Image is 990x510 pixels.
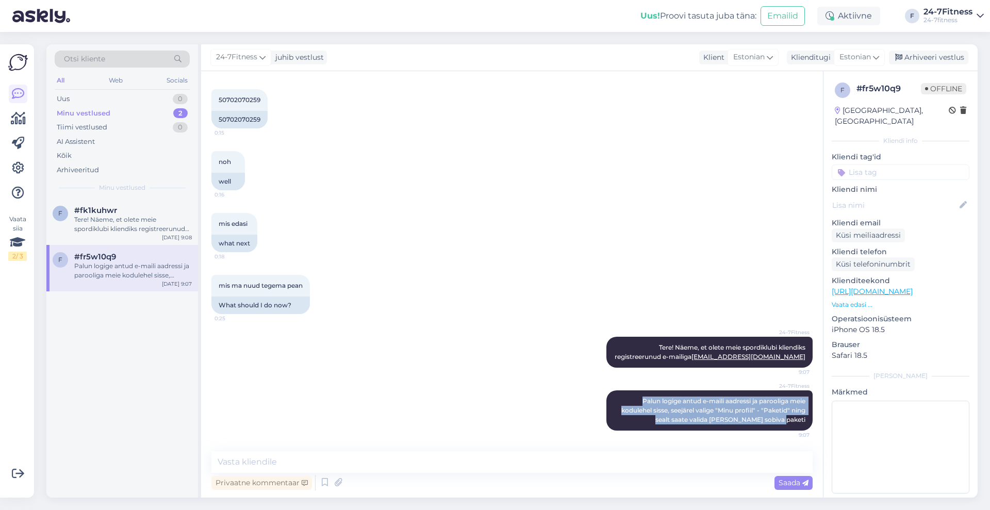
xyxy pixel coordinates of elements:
[779,478,808,487] span: Saada
[621,397,807,423] span: Palun logige antud e-maili aadressi ja parooliga meie kodulehel sisse, seejärel valige "Minu prof...
[57,151,72,161] div: Kõik
[832,324,969,335] p: iPhone OS 18.5
[173,122,188,133] div: 0
[74,206,117,215] span: #fk1kuhwr
[74,252,116,261] span: #fr5w10q9
[691,353,805,360] a: [EMAIL_ADDRESS][DOMAIN_NAME]
[832,184,969,195] p: Kliendi nimi
[64,54,105,64] span: Otsi kliente
[817,7,880,25] div: Aktiivne
[832,152,969,162] p: Kliendi tag'id
[832,136,969,145] div: Kliendi info
[173,108,188,119] div: 2
[771,382,810,390] span: 24-7Fitness
[211,235,257,252] div: what next
[840,86,845,94] span: f
[832,257,915,271] div: Küsi telefoninumbrit
[835,105,949,127] div: [GEOGRAPHIC_DATA], [GEOGRAPHIC_DATA]
[699,52,724,63] div: Klient
[211,173,245,190] div: well
[832,287,913,296] a: [URL][DOMAIN_NAME]
[164,74,190,87] div: Socials
[74,261,192,280] div: Palun logige antud e-maili aadressi ja parooliga meie kodulehel sisse, seejärel valige "Minu prof...
[211,476,312,490] div: Privaatne kommentaar
[58,256,62,264] span: f
[271,52,324,63] div: juhib vestlust
[771,431,810,439] span: 9:07
[787,52,831,63] div: Klienditugi
[832,339,969,350] p: Brauser
[923,8,972,16] div: 24-7Fitness
[8,53,28,72] img: Askly Logo
[832,275,969,286] p: Klienditeekond
[8,252,27,261] div: 2 / 3
[761,6,805,26] button: Emailid
[55,74,67,87] div: All
[832,200,958,211] input: Lisa nimi
[921,83,966,94] span: Offline
[219,96,260,104] span: 50702070259
[8,215,27,261] div: Vaata siia
[832,387,969,398] p: Märkmed
[173,94,188,104] div: 0
[74,215,192,234] div: Tere! Näeme, et olete meie spordiklubi kliendiks registreerunud e-mailiga [EMAIL_ADDRESS][DOMAIN_...
[905,9,919,23] div: F
[832,314,969,324] p: Operatsioonisüsteem
[219,220,247,227] span: mis edasi
[57,108,110,119] div: Minu vestlused
[214,253,253,260] span: 0:18
[771,328,810,336] span: 24-7Fitness
[832,300,969,309] p: Vaata edasi ...
[832,228,905,242] div: Küsi meiliaadressi
[216,52,257,63] span: 24-7Fitness
[615,343,807,360] span: Tere! Näeme, et olete meie spordiklubi kliendiks registreerunud e-mailiga
[99,183,145,192] span: Minu vestlused
[923,8,984,24] a: 24-7Fitness24-7fitness
[832,164,969,180] input: Lisa tag
[832,371,969,381] div: [PERSON_NAME]
[923,16,972,24] div: 24-7fitness
[219,282,303,289] span: mis ma nuud tegema pean
[57,165,99,175] div: Arhiveeritud
[832,246,969,257] p: Kliendi telefon
[219,158,231,166] span: noh
[162,234,192,241] div: [DATE] 9:08
[211,111,268,128] div: 50702070259
[832,350,969,361] p: Safari 18.5
[58,209,62,217] span: f
[640,11,660,21] b: Uus!
[214,315,253,322] span: 0:25
[162,280,192,288] div: [DATE] 9:07
[640,10,756,22] div: Proovi tasuta juba täna:
[839,52,871,63] span: Estonian
[57,137,95,147] div: AI Assistent
[832,218,969,228] p: Kliendi email
[57,122,107,133] div: Tiimi vestlused
[107,74,125,87] div: Web
[771,368,810,376] span: 9:07
[214,129,253,137] span: 0:15
[856,83,921,95] div: # fr5w10q9
[889,51,968,64] div: Arhiveeri vestlus
[214,191,253,199] span: 0:16
[211,297,310,314] div: What should I do now?
[57,94,70,104] div: Uus
[733,52,765,63] span: Estonian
